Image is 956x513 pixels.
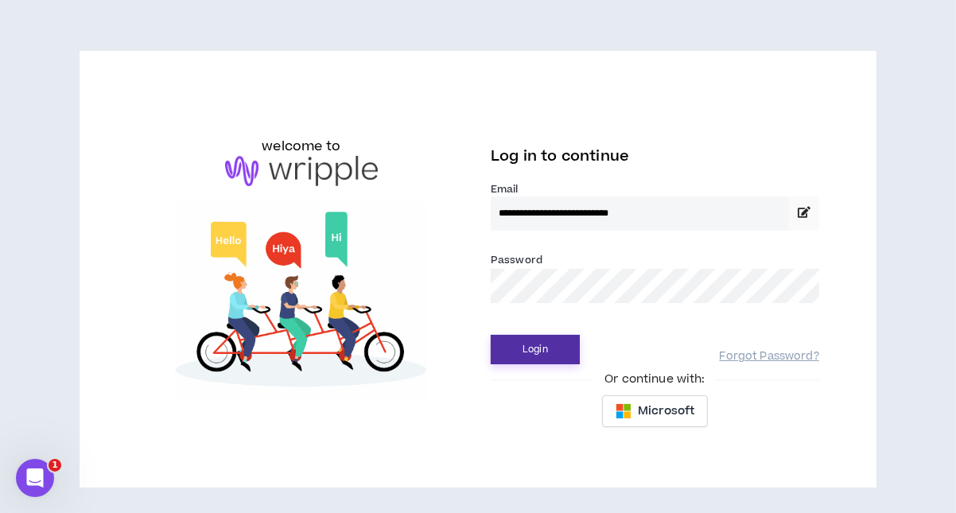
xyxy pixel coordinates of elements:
[16,459,54,497] iframe: Intercom live chat
[262,137,340,156] h6: welcome to
[491,182,819,196] label: Email
[491,335,580,364] button: Login
[491,253,542,267] label: Password
[49,459,61,472] span: 1
[602,395,708,427] button: Microsoft
[491,146,629,166] span: Log in to continue
[638,402,694,420] span: Microsoft
[593,371,716,388] span: Or continue with:
[137,202,465,402] img: Welcome to Wripple
[225,156,378,186] img: logo-brand.png
[720,349,819,364] a: Forgot Password?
